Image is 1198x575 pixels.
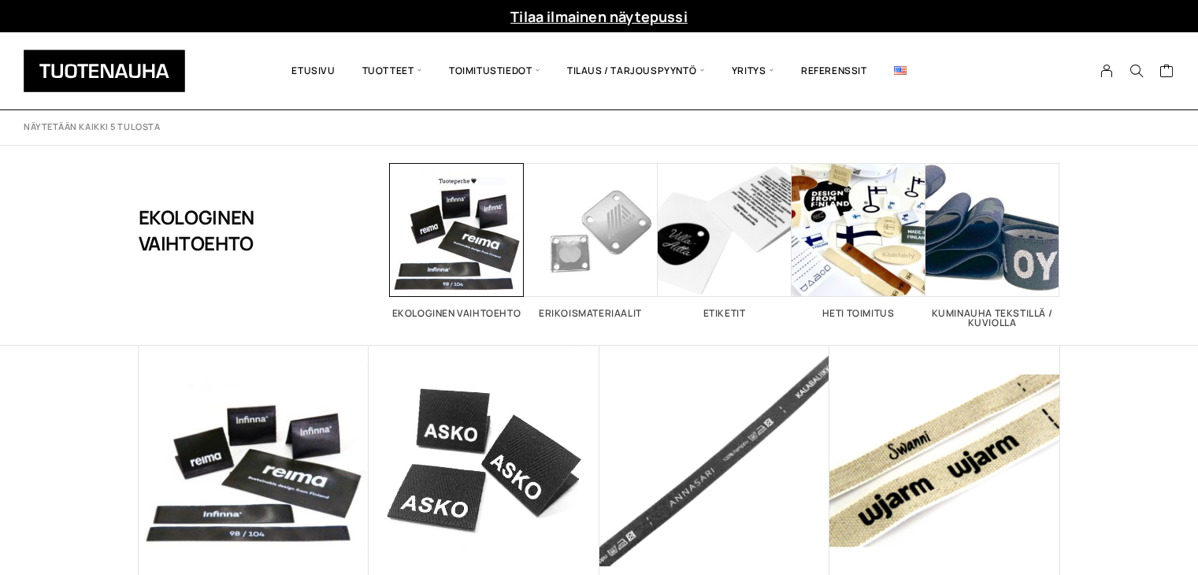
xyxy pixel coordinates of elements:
[390,309,524,318] h2: Ekologinen vaihtoehto
[510,7,688,26] a: Tilaa ilmainen näytepussi
[788,44,881,98] a: Referenssit
[390,163,524,318] a: Visit product category Ekologinen vaihtoehto
[349,44,436,98] span: Tuotteet
[524,163,658,318] a: Visit product category Erikoismateriaalit
[718,44,788,98] span: Yritys
[658,163,792,318] a: Visit product category Etiketit
[925,163,1059,328] a: Visit product category Kuminauha tekstillä / kuviolla
[24,121,160,133] p: Näytetään kaikki 5 tulosta
[1092,64,1122,78] a: My Account
[658,309,792,318] h2: Etiketit
[894,66,907,75] img: English
[1122,64,1152,78] button: Search
[24,50,185,92] img: Tuotenauha Oy
[524,309,658,318] h2: Erikoismateriaalit
[792,309,925,318] h2: Heti toimitus
[139,163,311,297] h1: Ekologinen vaihtoehto
[436,44,554,98] span: Toimitustiedot
[1159,63,1174,82] a: Cart
[554,44,718,98] span: Tilaus / Tarjouspyyntö
[278,44,348,98] a: Etusivu
[925,309,1059,328] h2: Kuminauha tekstillä / kuviolla
[792,163,925,318] a: Visit product category Heti toimitus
